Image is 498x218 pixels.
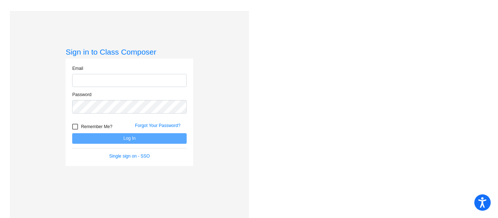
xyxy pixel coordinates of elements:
label: Password [72,91,92,98]
a: Single sign on - SSO [109,154,149,159]
label: Email [72,65,83,72]
h3: Sign in to Class Composer [66,47,193,56]
button: Log In [72,133,187,144]
span: Remember Me? [81,122,112,131]
a: Forgot Your Password? [135,123,180,128]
